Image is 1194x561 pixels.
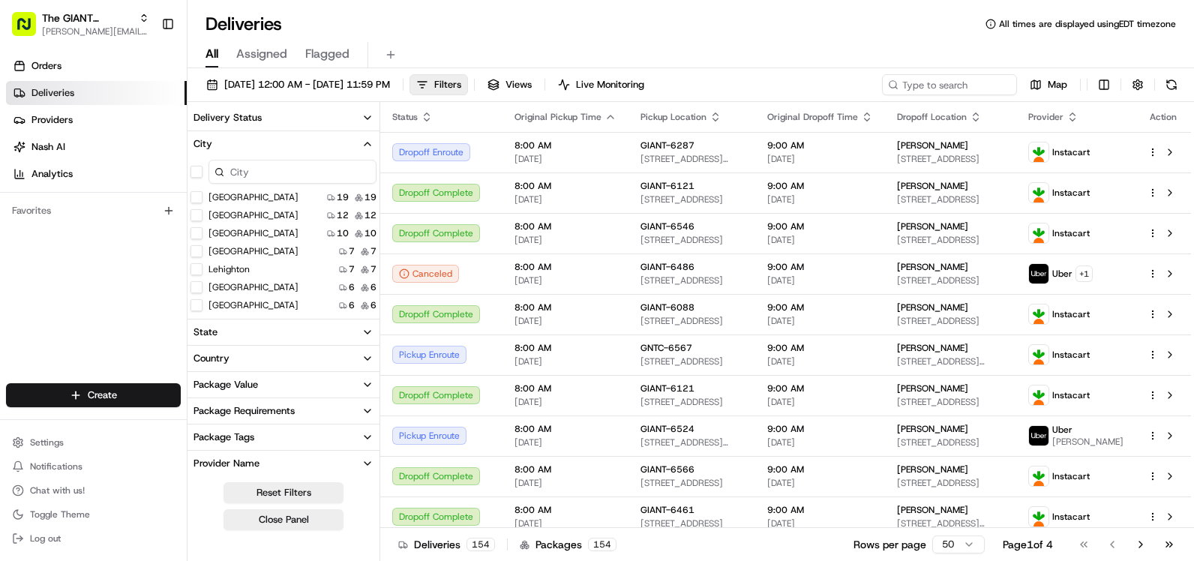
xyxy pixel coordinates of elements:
span: [PERSON_NAME] [897,463,968,475]
span: [PERSON_NAME] [897,504,968,516]
button: [DATE] 12:00 AM - [DATE] 11:59 PM [199,74,397,95]
span: GIANT-6546 [640,220,694,232]
div: Delivery Status [193,111,262,124]
span: [STREET_ADDRESS] [897,477,1004,489]
span: Dropoff Location [897,111,967,123]
span: Status [392,111,418,123]
span: [DATE] [767,436,873,448]
span: [PERSON_NAME] [897,423,968,435]
div: 154 [588,538,616,551]
div: Package Value [193,378,258,391]
a: Powered byPylon [106,253,181,265]
span: 10 [364,227,376,239]
span: Filters [434,78,461,91]
img: profile_instacart_ahold_partner.png [1029,507,1048,526]
span: Notifications [30,460,82,472]
img: profile_instacart_ahold_partner.png [1029,345,1048,364]
span: GIANT-6121 [640,382,694,394]
button: Reset Filters [223,482,343,503]
span: [STREET_ADDRESS] [640,396,743,408]
span: Instacart [1052,470,1090,482]
span: Provider [1028,111,1063,123]
div: City [193,137,212,151]
span: [DATE] [514,315,616,327]
span: [STREET_ADDRESS] [640,274,743,286]
label: [GEOGRAPHIC_DATA] [208,227,298,239]
button: Country [187,346,379,371]
button: Live Monitoring [551,74,651,95]
div: Action [1147,111,1179,123]
span: GIANT-6121 [640,180,694,192]
img: profile_instacart_ahold_partner.png [1029,466,1048,486]
span: [DATE] [767,396,873,408]
span: [STREET_ADDRESS] [640,517,743,529]
span: 8:00 AM [514,301,616,313]
span: GIANT-6461 [640,504,694,516]
span: Log out [30,532,61,544]
span: [STREET_ADDRESS] [640,355,743,367]
span: [PERSON_NAME][EMAIL_ADDRESS][PERSON_NAME][DOMAIN_NAME] [42,25,149,37]
span: [DATE] [514,477,616,489]
span: [DATE] [767,355,873,367]
button: Package Requirements [187,398,379,424]
span: GIANT-6566 [640,463,694,475]
span: 9:00 AM [767,220,873,232]
span: [DATE] [767,153,873,165]
button: Log out [6,528,181,549]
span: [STREET_ADDRESS] [897,153,1004,165]
span: 9:00 AM [767,504,873,516]
span: [DATE] [514,517,616,529]
span: API Documentation [142,217,241,232]
span: 9:00 AM [767,342,873,354]
button: Chat with us! [6,480,181,501]
span: Nash AI [31,140,65,154]
span: Pylon [149,254,181,265]
img: 1736555255976-a54dd68f-1ca7-489b-9aae-adbdc363a1c4 [15,143,42,170]
span: Instacart [1052,146,1090,158]
span: Analytics [31,167,73,181]
span: 9:00 AM [767,180,873,192]
span: Instacart [1052,349,1090,361]
span: [DATE] [514,193,616,205]
button: State [187,319,379,345]
span: [DATE] [767,234,873,246]
span: 9:00 AM [767,382,873,394]
span: 19 [364,191,376,203]
a: Nash AI [6,135,187,159]
span: Knowledge Base [30,217,115,232]
span: 6 [349,299,355,311]
h1: Deliveries [205,12,282,36]
span: [DATE] [514,396,616,408]
span: [STREET_ADDRESS] [897,274,1004,286]
div: Package Requirements [193,404,295,418]
span: 7 [370,263,376,275]
input: Type to search [882,74,1017,95]
span: 7 [370,245,376,257]
span: 8:00 AM [514,220,616,232]
p: Welcome 👋 [15,60,273,84]
span: GIANT-6287 [640,139,694,151]
span: The GIANT Company [42,10,133,25]
span: 12 [364,209,376,221]
div: 💻 [127,219,139,231]
input: City [208,160,376,184]
div: Package Tags [193,430,254,444]
div: Packages [520,537,616,552]
span: GIANT-6088 [640,301,694,313]
span: Uber [1052,424,1072,436]
button: Package Value [187,372,379,397]
div: We're available if you need us! [51,158,190,170]
span: [DATE] [514,436,616,448]
span: [STREET_ADDRESS] [640,193,743,205]
span: 8:00 AM [514,342,616,354]
p: Rows per page [853,537,926,552]
label: [GEOGRAPHIC_DATA] [208,245,298,257]
label: [GEOGRAPHIC_DATA] [208,281,298,293]
span: [PERSON_NAME] [897,382,968,394]
span: 8:00 AM [514,423,616,435]
img: profile_uber_ahold_partner.png [1029,264,1048,283]
span: [DATE] [767,193,873,205]
div: 154 [466,538,495,551]
img: profile_instacart_ahold_partner.png [1029,385,1048,405]
button: +1 [1075,265,1093,282]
